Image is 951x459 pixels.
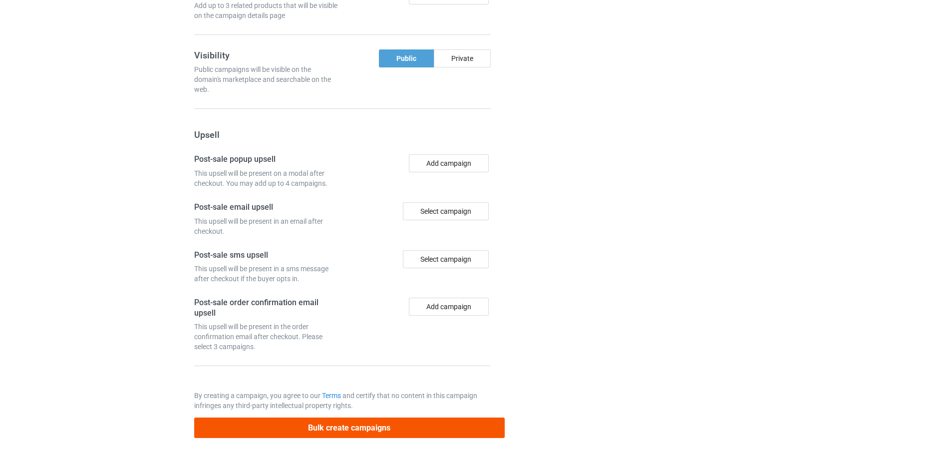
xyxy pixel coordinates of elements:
[194,129,491,140] h3: Upsell
[194,168,339,188] div: This upsell will be present on a modal after checkout. You may add up to 4 campaigns.
[322,392,341,400] a: Terms
[194,418,505,438] button: Bulk create campaigns
[409,298,489,316] button: Add campaign
[403,250,489,268] div: Select campaign
[194,298,339,318] h4: Post-sale order confirmation email upsell
[194,154,339,165] h4: Post-sale popup upsell
[194,391,491,411] p: By creating a campaign, you agree to our and certify that no content in this campaign infringes a...
[194,202,339,213] h4: Post-sale email upsell
[194,216,339,236] div: This upsell will be present in an email after checkout.
[194,64,339,94] div: Public campaigns will be visible on the domain's marketplace and searchable on the web.
[194,250,339,261] h4: Post-sale sms upsell
[194,322,339,352] div: This upsell will be present in the order confirmation email after checkout. Please select 3 campa...
[409,154,489,172] button: Add campaign
[379,49,434,67] div: Public
[194,264,339,284] div: This upsell will be present in a sms message after checkout if the buyer opts in.
[194,49,339,61] h3: Visibility
[403,202,489,220] div: Select campaign
[194,0,339,20] div: Add up to 3 related products that will be visible on the campaign details page
[434,49,491,67] div: Private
